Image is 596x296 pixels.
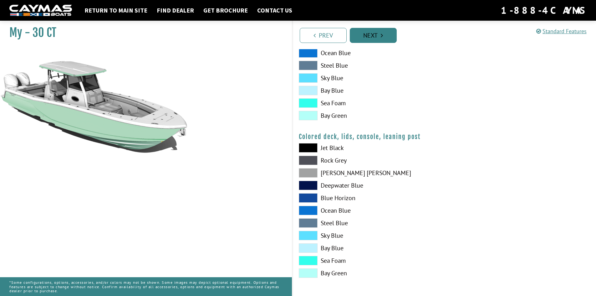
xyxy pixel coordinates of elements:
[299,133,590,141] h4: Colored deck, lids, console, leaning post
[299,168,438,178] label: [PERSON_NAME] [PERSON_NAME]
[299,143,438,153] label: Jet Black
[154,6,197,14] a: Find Dealer
[9,277,283,296] p: *Some configurations, options, accessories, and/or colors may not be shown. Some images may depic...
[299,268,438,278] label: Bay Green
[300,28,347,43] a: Prev
[200,6,251,14] a: Get Brochure
[299,193,438,203] label: Blue Horizon
[501,3,587,17] div: 1-888-4CAYMAS
[350,28,397,43] a: Next
[254,6,295,14] a: Contact Us
[536,28,587,35] a: Standard Features
[299,48,438,58] label: Ocean Blue
[299,156,438,165] label: Rock Grey
[299,218,438,228] label: Steel Blue
[81,6,150,14] a: Return to main site
[299,256,438,265] label: Sea Foam
[299,86,438,95] label: Bay Blue
[299,98,438,108] label: Sea Foam
[9,5,72,16] img: white-logo-c9c8dbefe5ff5ceceb0f0178aa75bf4bb51f6bca0971e226c86eb53dfe498488.png
[299,243,438,253] label: Bay Blue
[9,26,276,40] h1: My - 30 CT
[299,61,438,70] label: Steel Blue
[299,206,438,215] label: Ocean Blue
[299,73,438,83] label: Sky Blue
[299,231,438,240] label: Sky Blue
[299,111,438,120] label: Bay Green
[299,181,438,190] label: Deepwater Blue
